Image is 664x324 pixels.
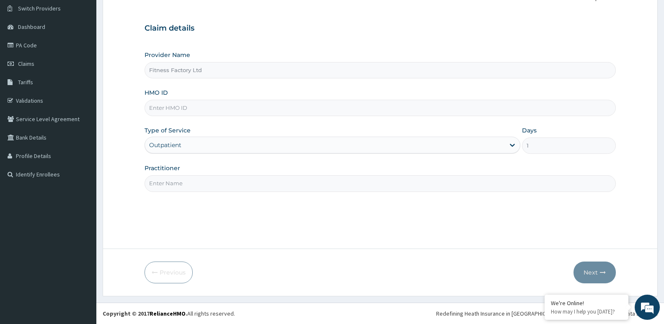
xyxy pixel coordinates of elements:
span: Dashboard [18,23,45,31]
p: How may I help you today? [551,308,622,315]
input: Enter HMO ID [145,100,616,116]
label: Days [522,126,537,135]
h3: Claim details [145,24,616,33]
footer: All rights reserved. [96,303,664,324]
label: Provider Name [145,51,190,59]
span: Switch Providers [18,5,61,12]
div: Chat with us now [44,47,141,58]
label: Practitioner [145,164,180,172]
label: Type of Service [145,126,191,135]
div: We're Online! [551,299,622,307]
img: d_794563401_company_1708531726252_794563401 [16,42,34,63]
button: Previous [145,262,193,283]
input: Enter Name [145,175,616,192]
textarea: Type your message and hit 'Enter' [4,229,160,258]
label: HMO ID [145,88,168,97]
span: Tariffs [18,78,33,86]
span: Claims [18,60,34,67]
div: Redefining Heath Insurance in [GEOGRAPHIC_DATA] using Telemedicine and Data Science! [436,309,658,318]
span: We're online! [49,106,116,190]
strong: Copyright © 2017 . [103,310,187,317]
button: Next [574,262,616,283]
a: RelianceHMO [150,310,186,317]
div: Minimize live chat window [137,4,158,24]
